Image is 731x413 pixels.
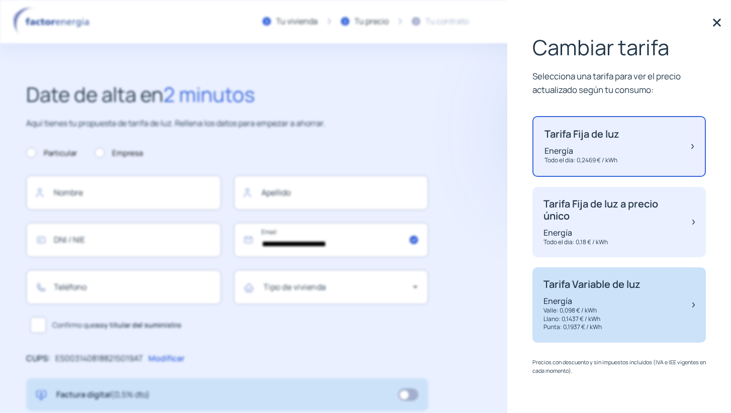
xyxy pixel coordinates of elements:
[148,352,185,365] p: Modificar
[163,80,255,108] span: 2 minutos
[263,281,326,292] mat-label: Tipo de vivienda
[544,156,619,165] p: Todo el dia: 0,2469 € / kWh
[26,117,428,130] p: Aquí tienes tu propuesta de tarifa de luz. Rellena los datos para empezar a ahorrar.
[10,7,96,36] img: logo factor
[532,69,706,96] p: Selecciona una tarifa para ver el precio actualizado según tu consumo:
[111,389,150,400] span: (0,5% dto)
[36,388,46,401] img: digital-invoice.svg
[26,78,428,111] h2: Date de alta en
[52,320,181,331] span: Confirmo que
[543,295,641,306] p: Energía
[95,147,143,159] label: Empresa
[354,15,389,28] div: Tu precio
[543,315,641,324] p: Llano: 0,1437 € / kWh
[55,352,143,365] p: ES0031408188215019AT
[96,320,181,330] b: soy titular del suministro
[26,352,50,365] p: CUPS:
[543,238,682,247] p: Todo el dia: 0,18 € / kWh
[56,388,150,401] p: Factura digital
[543,227,682,238] p: Energía
[543,306,641,315] p: Valle: 0,098 € / kWh
[425,15,469,28] div: Tu contrato
[26,147,77,159] label: Particular
[276,15,318,28] div: Tu vivienda
[543,198,682,222] p: Tarifa Fija de luz a precio único
[532,35,706,59] p: Cambiar tarifa
[532,358,706,375] p: Precios con descuento y sin impuestos incluidos (IVA e IEE vigentes en cada momento).
[543,323,641,332] p: Punta: 0,1937 € / kWh
[543,278,641,290] p: Tarifa Variable de luz
[544,145,619,156] p: Energía
[544,128,619,140] p: Tarifa Fija de luz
